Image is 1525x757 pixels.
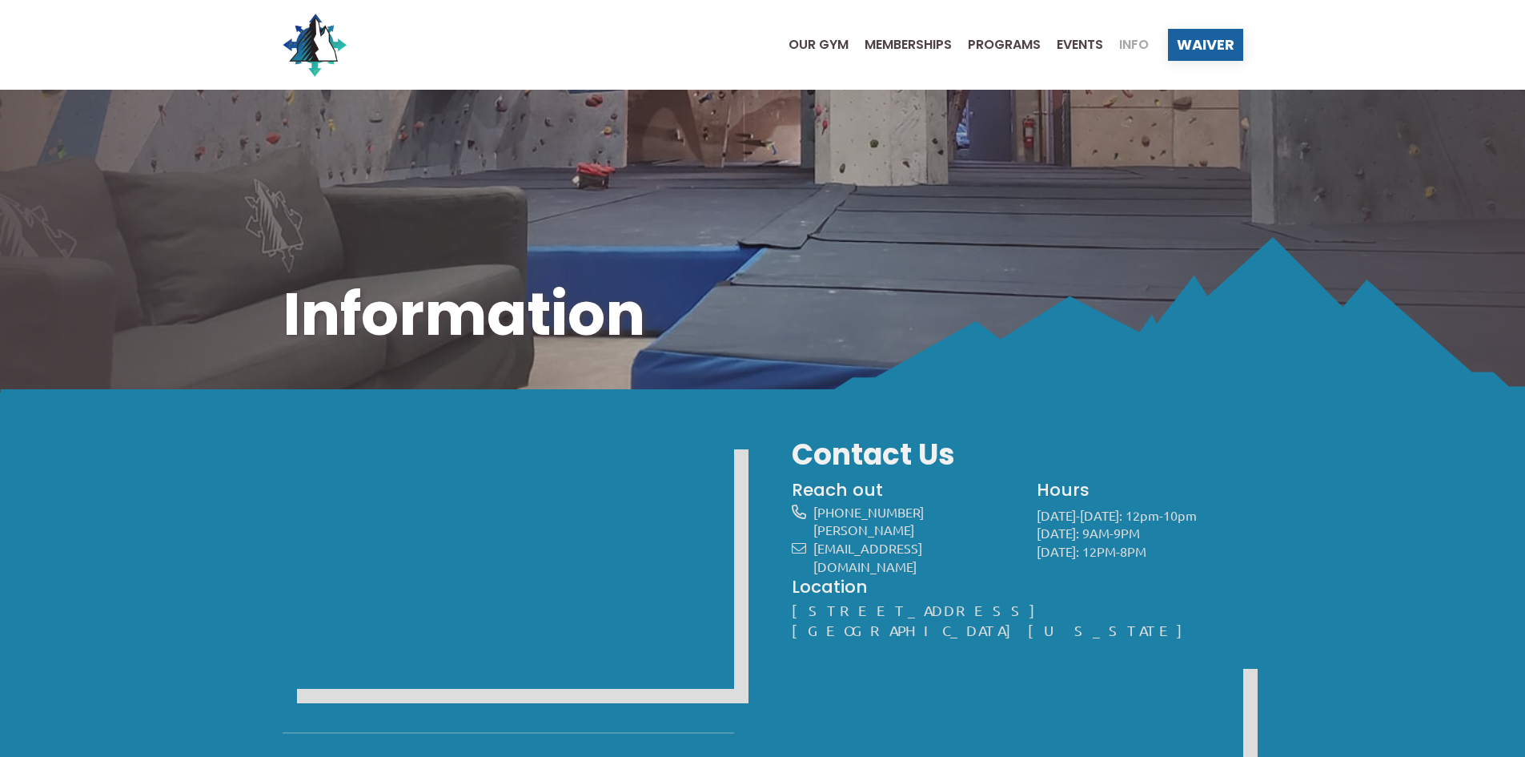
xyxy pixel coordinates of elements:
[813,521,922,574] a: [PERSON_NAME][EMAIL_ADDRESS][DOMAIN_NAME]
[792,602,1199,638] a: [STREET_ADDRESS][GEOGRAPHIC_DATA][US_STATE]
[1041,38,1103,51] a: Events
[283,13,347,77] img: North Wall Logo
[813,504,924,520] a: [PHONE_NUMBER]
[1168,29,1243,61] a: Waiver
[1103,38,1149,51] a: Info
[773,38,849,51] a: Our Gym
[1057,38,1103,51] span: Events
[968,38,1041,51] span: Programs
[792,435,1243,475] h3: Contact Us
[792,478,1010,502] h4: Reach out
[1037,478,1243,502] h4: Hours
[1177,38,1234,52] span: Waiver
[1037,506,1243,561] p: [DATE]-[DATE]: 12pm-10pm [DATE]: 9AM-9PM [DATE]: 12PM-8PM
[792,575,1243,599] h4: Location
[849,38,952,51] a: Memberships
[1119,38,1149,51] span: Info
[952,38,1041,51] a: Programs
[865,38,952,51] span: Memberships
[789,38,849,51] span: Our Gym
